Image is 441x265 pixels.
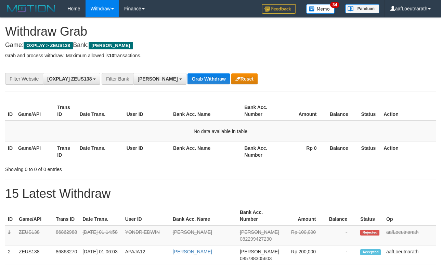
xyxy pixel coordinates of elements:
[5,142,15,161] th: ID
[122,226,170,245] td: YONDRIEDWIN
[330,2,339,8] span: 34
[384,245,436,265] td: aafLoeutnarath
[122,245,170,265] td: APAJA12
[15,142,54,161] th: Game/API
[133,73,186,85] button: [PERSON_NAME]
[242,101,281,121] th: Bank Acc. Number
[53,226,80,245] td: 86862988
[16,226,53,245] td: ZEUS138
[5,25,436,38] h1: Withdraw Grab
[5,226,16,245] td: 1
[53,245,80,265] td: 86863270
[358,206,384,226] th: Status
[231,73,258,84] button: Reset
[326,245,358,265] td: -
[89,42,133,49] span: [PERSON_NAME]
[360,249,381,255] span: Accepted
[345,4,379,13] img: panduan.png
[173,249,212,254] a: [PERSON_NAME]
[381,101,436,121] th: Action
[5,73,43,85] div: Filter Website
[122,206,170,226] th: User ID
[5,187,436,201] h1: 15 Latest Withdraw
[77,142,124,161] th: Date Trans.
[282,226,326,245] td: Rp 100,000
[5,163,179,173] div: Showing 0 to 0 of 0 entries
[281,101,327,121] th: Amount
[384,226,436,245] td: aafLoeutnarath
[47,76,92,82] span: [OXPLAY] ZEUS138
[80,206,122,226] th: Date Trans.
[242,142,281,161] th: Bank Acc. Number
[16,206,53,226] th: Game/API
[262,4,296,14] img: Feedback.jpg
[77,101,124,121] th: Date Trans.
[80,245,122,265] td: [DATE] 01:06:03
[24,42,73,49] span: OXPLAY > ZEUS138
[240,256,272,261] span: Copy 085788305603 to clipboard
[326,206,358,226] th: Balance
[16,245,53,265] td: ZEUS138
[240,229,279,235] span: [PERSON_NAME]
[5,245,16,265] td: 2
[240,236,272,242] span: Copy 082299427230 to clipboard
[15,101,54,121] th: Game/API
[282,245,326,265] td: Rp 200,000
[173,229,212,235] a: [PERSON_NAME]
[102,73,133,85] div: Filter Bank
[124,101,170,121] th: User ID
[237,206,282,226] th: Bank Acc. Number
[170,206,237,226] th: Bank Acc. Name
[282,206,326,226] th: Amount
[124,142,170,161] th: User ID
[109,53,114,58] strong: 10
[170,101,242,121] th: Bank Acc. Name
[43,73,100,85] button: [OXPLAY] ZEUS138
[170,142,242,161] th: Bank Acc. Name
[327,142,359,161] th: Balance
[240,249,279,254] span: [PERSON_NAME]
[5,101,15,121] th: ID
[381,142,436,161] th: Action
[80,226,122,245] td: [DATE] 01:14:58
[358,101,381,121] th: Status
[5,3,57,14] img: MOTION_logo.png
[306,4,335,14] img: Button%20Memo.svg
[5,42,436,49] h4: Game: Bank:
[327,101,359,121] th: Balance
[53,206,80,226] th: Trans ID
[281,142,327,161] th: Rp 0
[138,76,178,82] span: [PERSON_NAME]
[54,101,77,121] th: Trans ID
[187,73,230,84] button: Grab Withdraw
[360,230,379,236] span: Rejected
[326,226,358,245] td: -
[5,52,436,59] p: Grab and process withdraw. Maximum allowed is transactions.
[54,142,77,161] th: Trans ID
[358,142,381,161] th: Status
[5,206,16,226] th: ID
[384,206,436,226] th: Op
[5,121,436,142] td: No data available in table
